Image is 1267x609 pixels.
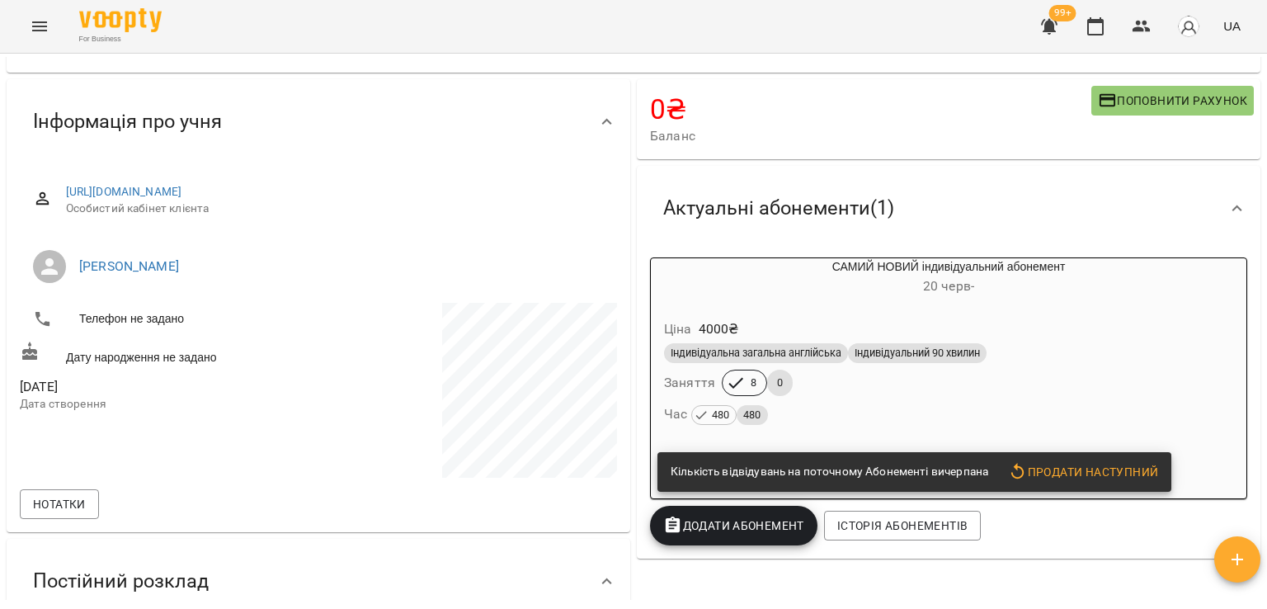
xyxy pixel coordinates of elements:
button: САМИЙ НОВИЙ індивідуальний абонемент20 черв- Ціна4000₴Індивідуальна загальна англійськаІндивідуал... [651,258,1246,446]
button: UA [1217,11,1247,41]
button: Нотатки [20,489,99,519]
span: Нотатки [33,494,86,514]
img: avatar_s.png [1177,15,1200,38]
div: САМИЙ НОВИЙ індивідуальний абонемент [651,258,1246,298]
span: 8 [741,375,766,390]
h6: Заняття [664,371,715,394]
span: Індивідуальний 90 хвилин [848,346,987,361]
span: UA [1223,17,1241,35]
a: [URL][DOMAIN_NAME] [66,185,182,198]
span: 480 [737,406,767,424]
span: 20 черв - [923,278,974,294]
span: 99+ [1049,5,1076,21]
span: [DATE] [20,377,315,397]
span: Баланс [650,126,1091,146]
span: Додати Абонемент [663,516,804,536]
h6: Ціна [664,318,692,341]
span: 0 [767,375,793,390]
button: Продати наступний [1001,457,1165,487]
span: Історія абонементів [837,516,968,536]
p: 4000 ₴ [699,319,739,339]
span: Поповнити рахунок [1098,91,1247,111]
li: Телефон не задано [20,303,315,336]
div: Дату народження не задано [16,338,318,369]
span: Індивідуальна загальна англійська [664,346,848,361]
span: Продати наступний [1008,462,1158,482]
span: Постійний розклад [33,569,209,594]
h4: 0 ₴ [650,92,1091,126]
button: Додати Абонемент [650,506,817,545]
span: Інформація про учня [33,109,222,135]
div: Інформація про учня [7,79,630,164]
span: Актуальні абонементи ( 1 ) [663,196,894,221]
img: Voopty Logo [79,8,162,32]
a: [PERSON_NAME] [79,258,179,274]
h6: Час [664,403,768,426]
p: Дата створення [20,396,315,413]
span: 480 [705,406,736,424]
div: Кількість відвідувань на поточному Абонементі вичерпана [671,457,988,487]
div: Актуальні абонементи(1) [637,166,1260,251]
span: For Business [79,34,162,45]
span: Особистий кабінет клієнта [66,201,604,217]
button: Поповнити рахунок [1091,86,1254,116]
button: Історія абонементів [824,511,981,541]
button: Menu [20,7,59,46]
